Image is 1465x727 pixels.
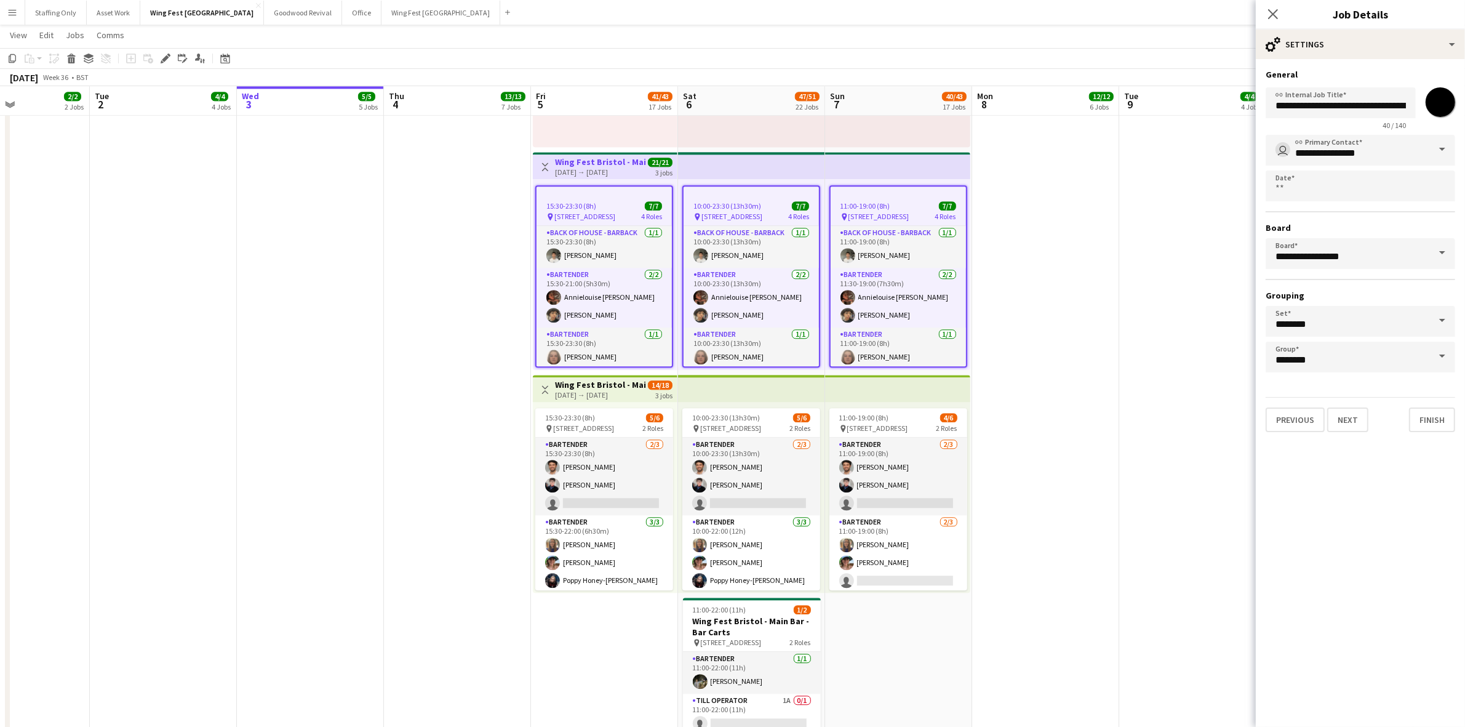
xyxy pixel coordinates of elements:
span: Jobs [66,30,84,41]
span: 4/6 [940,413,957,422]
span: 11:00-19:00 (8h) [840,201,890,211]
button: Finish [1409,408,1455,432]
app-card-role: Bartender1/111:00-19:00 (8h)[PERSON_NAME] [831,327,966,369]
span: [STREET_ADDRESS] [554,212,615,221]
span: Tue [1124,90,1138,102]
span: [STREET_ADDRESS] [700,424,761,433]
div: 4 Jobs [212,102,231,111]
span: 40/43 [942,92,967,101]
app-card-role: Bartender2/311:00-19:00 (8h)[PERSON_NAME][PERSON_NAME] [829,515,967,593]
span: 12/12 [1089,92,1114,101]
span: 15:30-23:30 (8h) [546,201,596,211]
div: [DATE] [10,71,38,84]
span: 10:00-23:30 (13h30m) [693,201,761,211]
span: 2 Roles [790,638,811,647]
a: View [5,27,32,43]
span: 6 [681,97,697,111]
button: Wing Fest [GEOGRAPHIC_DATA] [140,1,264,25]
div: BST [76,73,89,82]
span: Sat [683,90,697,102]
h3: Board [1266,222,1455,233]
app-job-card: 10:00-23:30 (13h30m)5/6 [STREET_ADDRESS]2 RolesBartender2/310:00-23:30 (13h30m)[PERSON_NAME][PERS... [682,408,820,590]
app-card-role: Bartender2/215:30-21:00 (5h30m)Annielouise [PERSON_NAME][PERSON_NAME] [537,268,672,327]
span: 4 Roles [935,212,956,221]
app-card-role: Back of House - Barback1/110:00-23:30 (13h30m)[PERSON_NAME] [684,226,819,268]
div: 17 Jobs [943,102,966,111]
span: Thu [389,90,404,102]
span: 10:00-23:30 (13h30m) [692,413,760,422]
span: 2 Roles [936,424,957,433]
span: [STREET_ADDRESS] [701,638,762,647]
app-card-role: Back of House - Barback1/115:30-23:30 (8h)[PERSON_NAME] [537,226,672,268]
span: 7/7 [792,201,809,211]
span: [STREET_ADDRESS] [848,212,909,221]
button: Wing Fest [GEOGRAPHIC_DATA] [381,1,500,25]
app-job-card: 11:00-19:00 (8h)7/7 [STREET_ADDRESS]4 RolesBack of House - Barback1/111:00-19:00 (8h)[PERSON_NAME... [829,185,967,368]
span: Edit [39,30,54,41]
span: 8 [975,97,993,111]
span: Sun [830,90,845,102]
app-card-role: Bartender2/211:30-19:00 (7h30m)Annielouise [PERSON_NAME][PERSON_NAME] [831,268,966,327]
span: 5/5 [358,92,375,101]
app-card-role: Bartender1/111:00-22:00 (11h)[PERSON_NAME] [683,652,821,694]
span: 2/2 [64,92,81,101]
div: 3 jobs [655,167,673,177]
app-card-role: Bartender2/315:30-23:30 (8h)[PERSON_NAME][PERSON_NAME] [535,438,673,515]
app-job-card: 10:00-23:30 (13h30m)7/7 [STREET_ADDRESS]4 RolesBack of House - Barback1/110:00-23:30 (13h30m)[PER... [682,185,820,368]
span: 7 [828,97,845,111]
span: 2 Roles [789,424,810,433]
span: 4/4 [1240,92,1258,101]
span: 7/7 [939,201,956,211]
span: 3 [240,97,259,111]
app-card-role: Bartender1/115:30-23:30 (8h)[PERSON_NAME] [537,327,672,369]
button: Asset Work [87,1,140,25]
a: Comms [92,27,129,43]
div: 17 Jobs [649,102,672,111]
div: 3 jobs [655,390,673,400]
h3: Wing Fest Bristol - Main Bar - Bar Carts [683,616,821,638]
app-job-card: 15:30-23:30 (8h)5/6 [STREET_ADDRESS]2 RolesBartender2/315:30-23:30 (8h)[PERSON_NAME][PERSON_NAME]... [535,408,673,590]
span: Comms [97,30,124,41]
a: Edit [34,27,58,43]
div: [DATE] → [DATE] [555,167,647,177]
app-card-role: Bartender1/110:00-23:30 (13h30m)[PERSON_NAME] [684,327,819,369]
button: Next [1327,408,1368,432]
h3: Job Details [1256,6,1465,22]
app-card-role: Bartender2/310:00-23:30 (13h30m)[PERSON_NAME][PERSON_NAME] [682,438,820,515]
span: 5/6 [646,413,663,422]
span: 5 [534,97,546,111]
span: 9 [1122,97,1138,111]
div: Settings [1256,30,1465,59]
button: Previous [1266,408,1325,432]
div: 2 Jobs [65,102,84,111]
span: 2 Roles [642,424,663,433]
span: 7/7 [645,201,662,211]
app-card-role: Bartender2/311:00-19:00 (8h)[PERSON_NAME][PERSON_NAME] [829,438,967,515]
h3: Grouping [1266,290,1455,301]
span: [STREET_ADDRESS] [701,212,762,221]
span: View [10,30,27,41]
span: 15:30-23:30 (8h) [545,413,595,422]
app-job-card: 15:30-23:30 (8h)7/7 [STREET_ADDRESS]4 RolesBack of House - Barback1/115:30-23:30 (8h)[PERSON_NAME... [535,185,673,368]
span: 41/43 [648,92,673,101]
span: 47/51 [795,92,820,101]
app-card-role: Bartender3/310:00-22:00 (12h)[PERSON_NAME][PERSON_NAME]Poppy Honey-[PERSON_NAME] [682,515,820,593]
span: 21/21 [648,158,673,167]
span: 40 / 140 [1373,121,1416,130]
button: Goodwood Revival [264,1,342,25]
span: 2 [93,97,109,111]
span: 11:00-22:00 (11h) [693,605,746,614]
app-card-role: Bartender2/210:00-23:30 (13h30m)Annielouise [PERSON_NAME][PERSON_NAME] [684,268,819,327]
h3: Wing Fest Bristol - Main Bar - Container [555,379,647,390]
span: 4/4 [211,92,228,101]
span: Wed [242,90,259,102]
span: 4 Roles [788,212,809,221]
span: 4 [387,97,404,111]
app-job-card: 11:00-19:00 (8h)4/6 [STREET_ADDRESS]2 RolesBartender2/311:00-19:00 (8h)[PERSON_NAME][PERSON_NAME]... [829,408,967,590]
button: Office [342,1,381,25]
